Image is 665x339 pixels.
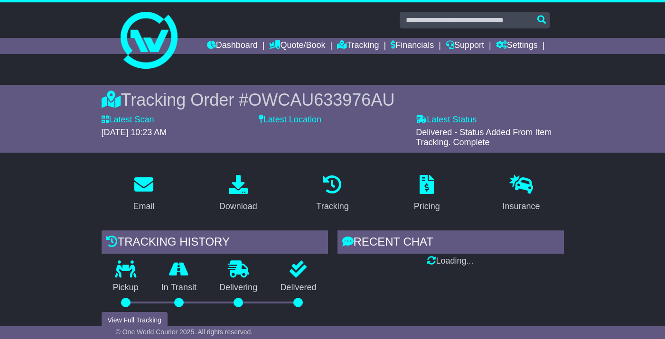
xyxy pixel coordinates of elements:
[102,115,154,125] label: Latest Scan
[102,312,168,329] button: View Full Tracking
[102,90,564,110] div: Tracking Order #
[102,283,150,293] p: Pickup
[269,283,328,293] p: Delivered
[503,200,540,213] div: Insurance
[337,38,379,54] a: Tracking
[269,38,325,54] a: Quote/Book
[127,172,160,216] a: Email
[219,200,257,213] div: Download
[133,200,154,213] div: Email
[150,283,208,293] p: In Transit
[496,172,546,216] a: Insurance
[248,90,394,110] span: OWCAU633976AU
[416,128,552,147] span: Delivered - Status Added From Item Tracking. Complete
[496,38,538,54] a: Settings
[207,38,258,54] a: Dashboard
[208,283,269,293] p: Delivering
[337,256,564,266] div: Loading...
[310,172,355,216] a: Tracking
[259,115,321,125] label: Latest Location
[116,328,253,336] span: © One World Courier 2025. All rights reserved.
[102,128,167,137] span: [DATE] 10:23 AM
[446,38,484,54] a: Support
[102,230,328,256] div: Tracking history
[213,172,263,216] a: Download
[337,230,564,256] div: RECENT CHAT
[391,38,434,54] a: Financials
[316,200,348,213] div: Tracking
[416,115,477,125] label: Latest Status
[408,172,446,216] a: Pricing
[414,200,440,213] div: Pricing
